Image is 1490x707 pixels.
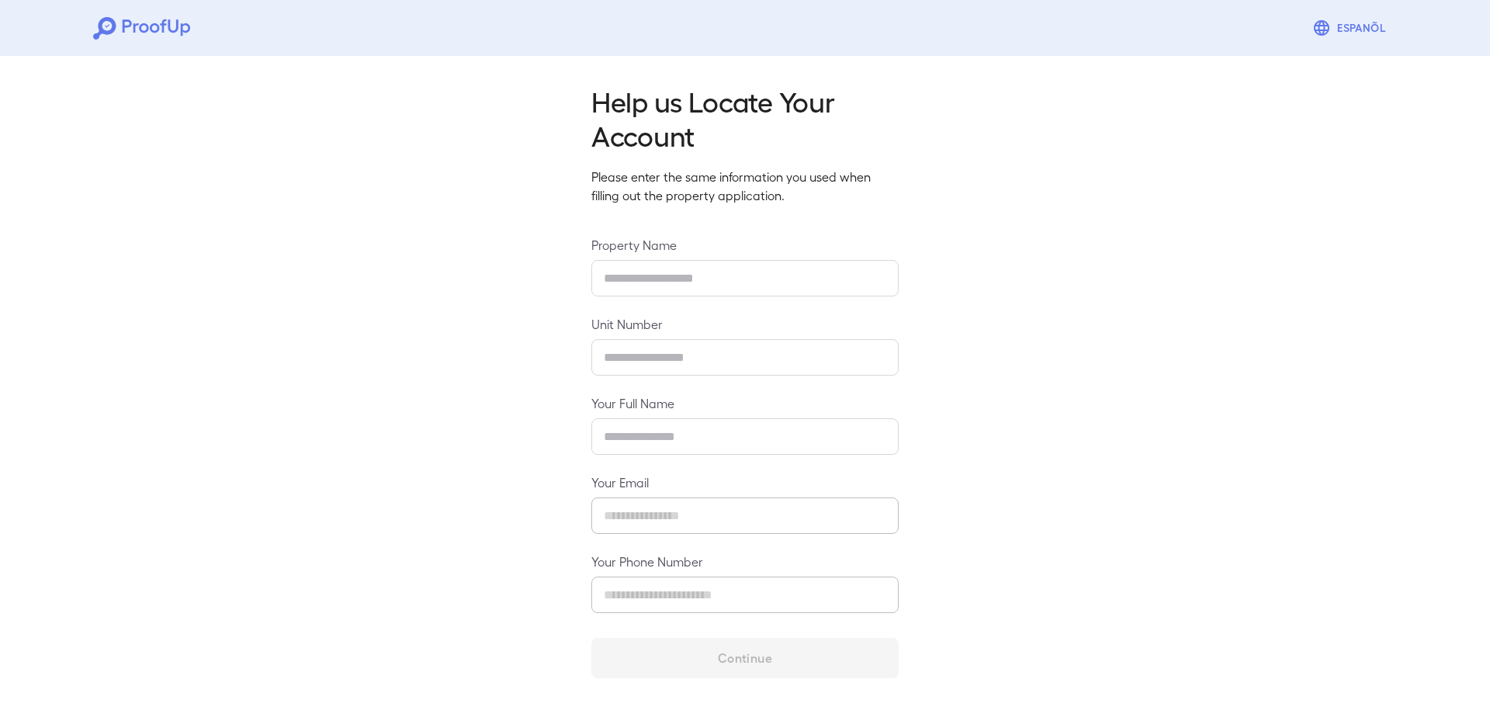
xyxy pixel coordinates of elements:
[591,473,899,491] label: Your Email
[591,553,899,570] label: Your Phone Number
[1306,12,1397,43] button: Espanõl
[591,236,899,254] label: Property Name
[591,168,899,205] p: Please enter the same information you used when filling out the property application.
[591,84,899,152] h2: Help us Locate Your Account
[591,315,899,333] label: Unit Number
[591,394,899,412] label: Your Full Name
